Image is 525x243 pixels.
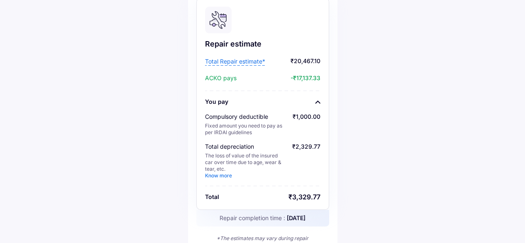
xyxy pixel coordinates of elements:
div: ₹2,329.77 [292,142,320,179]
div: Repair completion time : [196,210,329,226]
div: Fixed amount you need to pay as per IRDAI guidelines [205,123,286,136]
span: ₹20,467.10 [267,57,320,66]
div: Repair estimate [205,39,320,49]
span: Total Repair estimate* [205,57,265,66]
div: The loss of value of the insured car over time due to age, wear & tear, etc. [205,152,286,179]
div: Total [205,193,219,201]
span: ACKO pays [205,74,237,82]
div: *The estimates may vary during repair [196,235,329,242]
div: ₹3,329.77 [288,193,320,201]
span: [DATE] [287,214,305,221]
div: Total depreciation [205,142,286,151]
div: Compulsory deductible [205,113,286,121]
span: -₹17,137.33 [239,74,320,82]
a: Know more [205,172,232,179]
div: ₹1,000.00 [293,113,320,136]
div: You pay [205,98,228,106]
